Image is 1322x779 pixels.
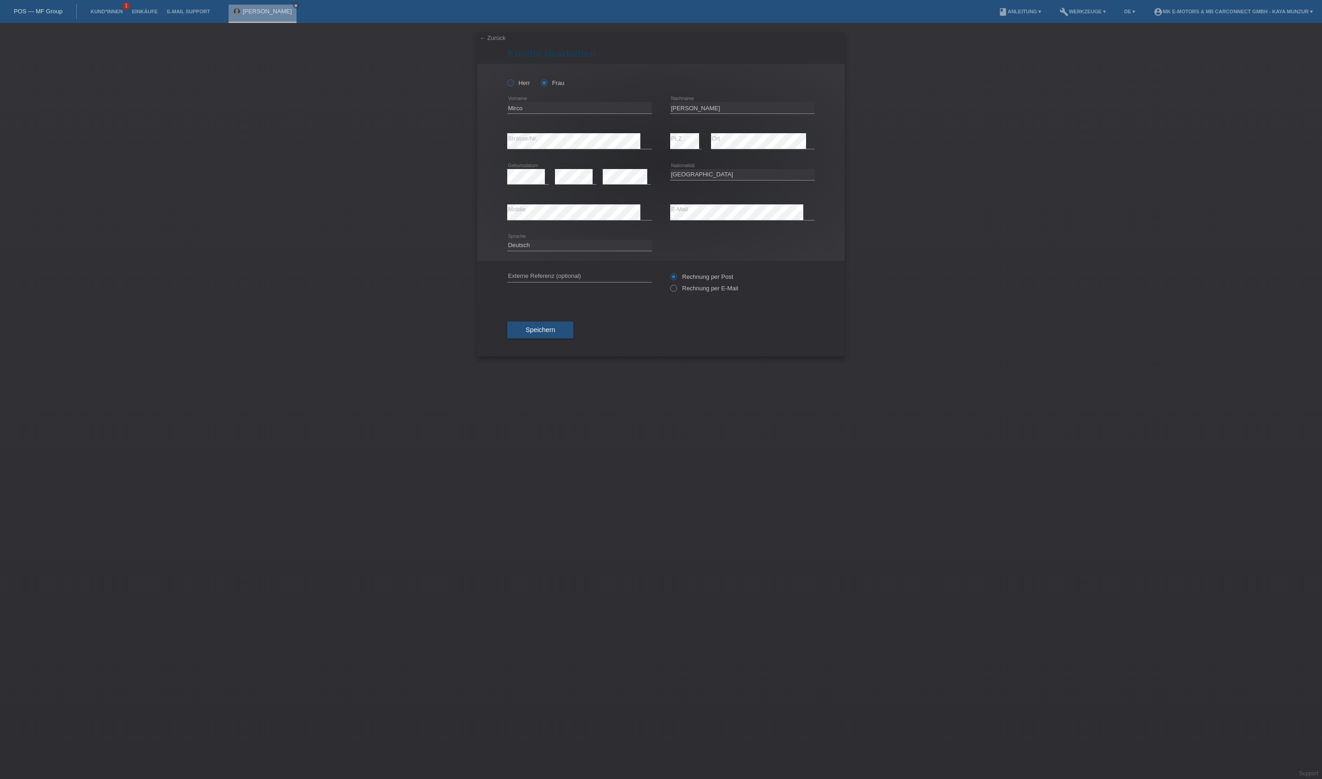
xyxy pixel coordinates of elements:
input: Rechnung per Post [670,273,676,285]
a: Kund*innen [86,9,127,14]
input: Frau [541,79,547,85]
a: buildWerkzeuge ▾ [1055,9,1110,14]
input: Rechnung per E-Mail [670,285,676,296]
button: Speichern [507,322,573,339]
i: account_circle [1154,7,1163,17]
span: Speichern [526,326,555,333]
a: close [293,2,299,9]
i: close [294,3,298,8]
a: bookAnleitung ▾ [994,9,1046,14]
a: POS — MF Group [14,8,62,15]
label: Frau [541,79,564,86]
label: Rechnung per Post [670,273,733,280]
a: DE ▾ [1120,9,1140,14]
i: book [998,7,1008,17]
a: [PERSON_NAME] [243,8,292,15]
input: Herr [507,79,513,85]
span: 1 [123,2,130,10]
a: account_circleMK E-MOTORS & MB CarConnect GmbH - Kaya Munzur ▾ [1149,9,1317,14]
label: Rechnung per E-Mail [670,285,738,292]
a: Support [1299,770,1318,777]
a: Einkäufe [127,9,162,14]
a: E-Mail Support [162,9,215,14]
a: ← Zurück [480,34,505,41]
i: build [1059,7,1069,17]
label: Herr [507,79,530,86]
h1: Kundin bearbeiten [507,48,815,59]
